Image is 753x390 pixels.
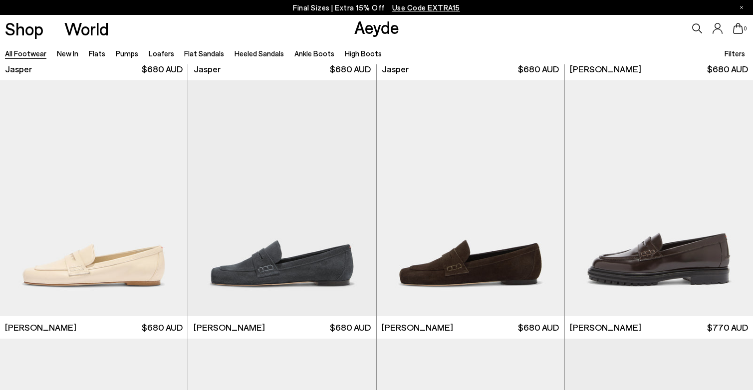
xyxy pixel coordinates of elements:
[5,20,43,37] a: Shop
[382,321,453,334] span: [PERSON_NAME]
[565,316,753,339] a: [PERSON_NAME] $770 AUD
[725,49,745,58] span: Filters
[392,3,460,12] span: Navigate to /collections/ss25-final-sizes
[707,321,748,334] span: $770 AUD
[345,49,382,58] a: High Boots
[330,321,371,334] span: $680 AUD
[743,26,748,31] span: 0
[194,321,265,334] span: [PERSON_NAME]
[184,49,224,58] a: Flat Sandals
[294,49,334,58] a: Ankle Boots
[149,49,174,58] a: Loafers
[518,63,559,75] span: $680 AUD
[188,316,376,339] a: [PERSON_NAME] $680 AUD
[142,63,183,75] span: $680 AUD
[116,49,138,58] a: Pumps
[330,63,371,75] span: $680 AUD
[354,16,399,37] a: Aeyde
[142,321,183,334] span: $680 AUD
[377,80,564,316] img: Lana Suede Loafers
[707,63,748,75] span: $680 AUD
[194,63,221,75] span: Jasper
[377,58,564,80] a: Jasper $680 AUD
[377,316,564,339] a: [PERSON_NAME] $680 AUD
[733,23,743,34] a: 0
[57,49,78,58] a: New In
[5,321,76,334] span: [PERSON_NAME]
[570,63,641,75] span: [PERSON_NAME]
[293,1,460,14] p: Final Sizes | Extra 15% Off
[188,80,376,316] img: Lana Suede Loafers
[64,20,109,37] a: World
[570,321,641,334] span: [PERSON_NAME]
[518,321,559,334] span: $680 AUD
[5,49,46,58] a: All Footwear
[382,63,409,75] span: Jasper
[235,49,284,58] a: Heeled Sandals
[565,58,753,80] a: [PERSON_NAME] $680 AUD
[188,58,376,80] a: Jasper $680 AUD
[5,63,32,75] span: Jasper
[565,80,753,316] img: Leon Loafers
[89,49,105,58] a: Flats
